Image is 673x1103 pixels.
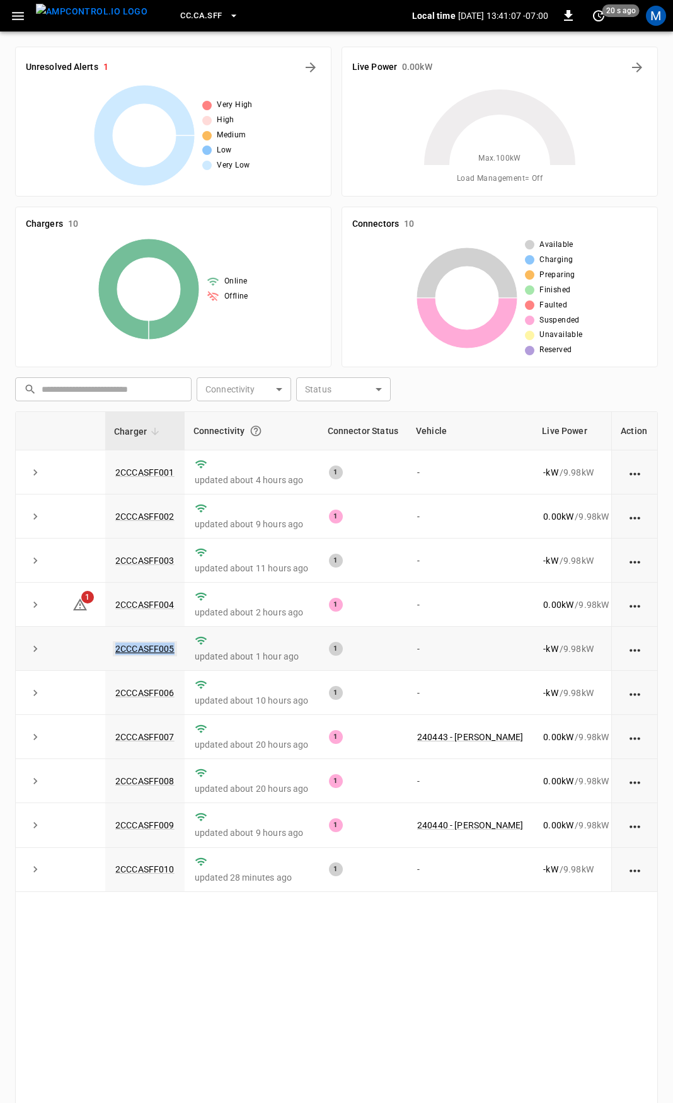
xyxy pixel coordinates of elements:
div: 1 [329,818,343,832]
p: - kW [543,687,558,699]
div: action cell options [627,643,643,655]
a: 2CCCASFF010 [115,864,175,874]
button: expand row [26,683,45,702]
span: 1 [81,591,94,603]
p: updated about 4 hours ago [195,474,309,486]
th: Action [611,412,657,450]
td: - [407,450,533,494]
p: updated about 1 hour ago [195,650,309,663]
div: 1 [329,686,343,700]
div: 1 [329,466,343,479]
p: updated about 20 hours ago [195,738,309,751]
h6: 0.00 kW [402,60,432,74]
a: 2CCCASFF007 [115,732,175,742]
button: expand row [26,860,45,879]
div: / 9.98 kW [543,775,609,787]
div: / 9.98 kW [543,863,609,876]
span: Preparing [539,269,575,282]
a: 2CCCASFF008 [115,776,175,786]
span: Load Management = Off [457,173,543,185]
p: updated about 9 hours ago [195,518,309,530]
td: - [407,627,533,671]
p: updated about 9 hours ago [195,826,309,839]
div: action cell options [627,554,643,567]
h6: Live Power [352,60,397,74]
div: 1 [329,862,343,876]
span: Medium [217,129,246,142]
span: Faulted [539,299,567,312]
div: / 9.98 kW [543,466,609,479]
span: Very High [217,99,253,111]
div: 1 [329,510,343,523]
div: 1 [329,774,343,788]
p: - kW [543,643,558,655]
button: All Alerts [301,57,321,77]
div: profile-icon [646,6,666,26]
p: 0.00 kW [543,510,573,523]
h6: 10 [68,217,78,231]
button: expand row [26,595,45,614]
td: - [407,671,533,715]
td: - [407,848,533,892]
span: Max. 100 kW [478,152,521,165]
div: / 9.98 kW [543,643,609,655]
p: 0.00 kW [543,775,573,787]
p: 0.00 kW [543,819,573,832]
div: / 9.98 kW [543,598,609,611]
th: Live Power [533,412,619,450]
p: 0.00 kW [543,731,573,743]
span: Low [217,144,231,157]
button: expand row [26,463,45,482]
button: set refresh interval [589,6,609,26]
div: 1 [329,642,343,656]
div: action cell options [627,510,643,523]
button: expand row [26,728,45,746]
p: updated 28 minutes ago [195,871,309,884]
div: / 9.98 kW [543,687,609,699]
div: / 9.98 kW [543,554,609,567]
div: action cell options [627,598,643,611]
span: Finished [539,284,570,297]
div: action cell options [627,819,643,832]
td: - [407,494,533,539]
p: Local time [412,9,456,22]
p: [DATE] 13:41:07 -07:00 [458,9,548,22]
td: - [407,759,533,803]
span: Charger [114,424,163,439]
td: - [407,539,533,583]
div: action cell options [627,775,643,787]
span: Offline [224,290,248,303]
button: expand row [26,772,45,791]
p: - kW [543,466,558,479]
button: Energy Overview [627,57,647,77]
p: updated about 20 hours ago [195,782,309,795]
div: action cell options [627,731,643,743]
div: / 9.98 kW [543,819,609,832]
div: 1 [329,554,343,568]
span: Online [224,275,247,288]
a: 2CCCASFF001 [115,467,175,477]
a: 240440 - [PERSON_NAME] [417,820,523,830]
td: - [407,583,533,627]
div: action cell options [627,466,643,479]
div: action cell options [627,863,643,876]
div: / 9.98 kW [543,731,609,743]
p: updated about 11 hours ago [195,562,309,574]
a: 2CCCASFF002 [115,511,175,522]
img: ampcontrol.io logo [36,4,147,20]
button: CC.CA.SFF [175,4,243,28]
h6: 1 [103,60,108,74]
div: / 9.98 kW [543,510,609,523]
span: 20 s ago [602,4,640,17]
span: Unavailable [539,329,582,341]
a: 2CCCASFF005 [113,641,177,656]
a: 240443 - [PERSON_NAME] [417,732,523,742]
a: 2CCCASFF006 [115,688,175,698]
a: 2CCCASFF009 [115,820,175,830]
a: 1 [72,599,88,609]
span: High [217,114,234,127]
div: 1 [329,730,343,744]
div: 1 [329,598,343,612]
p: - kW [543,554,558,567]
p: updated about 2 hours ago [195,606,309,619]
